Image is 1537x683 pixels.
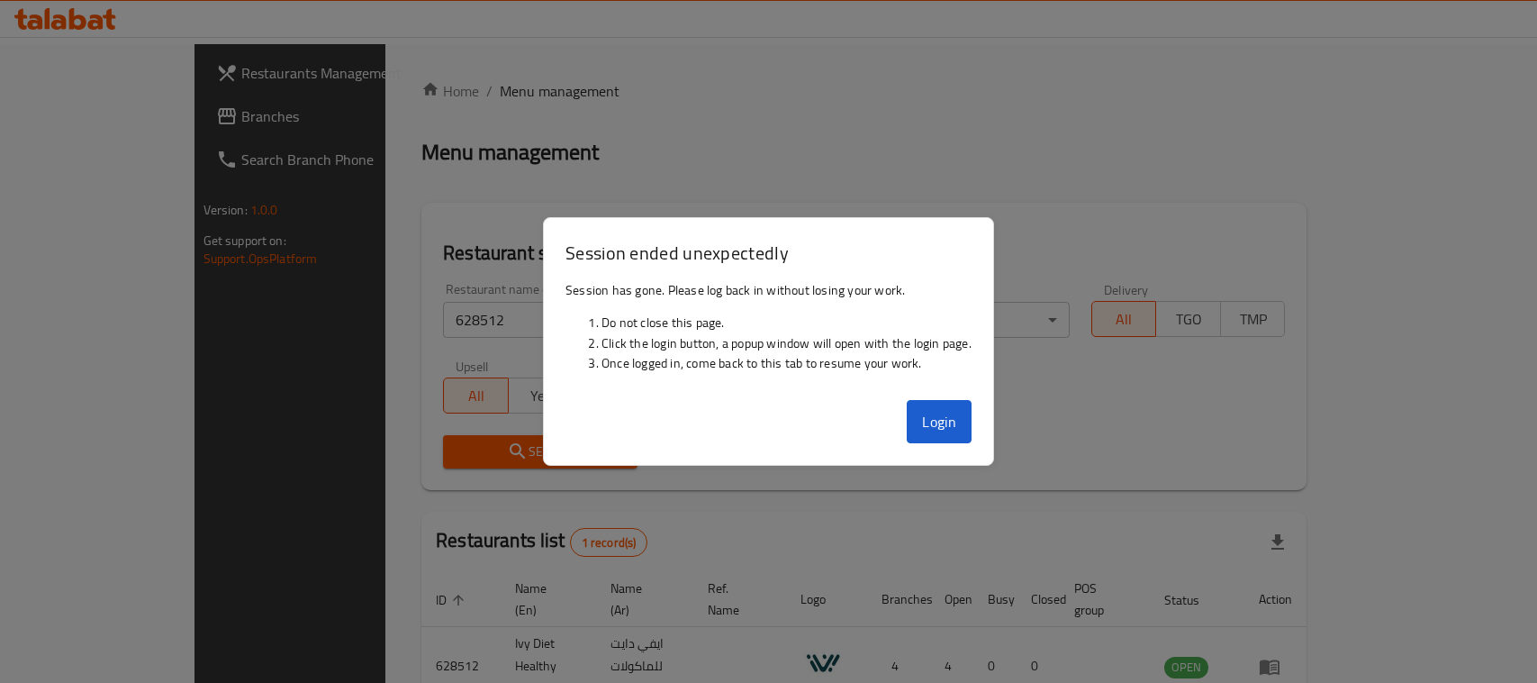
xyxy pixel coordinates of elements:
[544,273,993,394] div: Session has gone. Please log back in without losing your work.
[565,240,972,266] h3: Session ended unexpectedly
[601,333,972,353] li: Click the login button, a popup window will open with the login page.
[907,400,972,443] button: Login
[601,353,972,373] li: Once logged in, come back to this tab to resume your work.
[601,313,972,332] li: Do not close this page.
